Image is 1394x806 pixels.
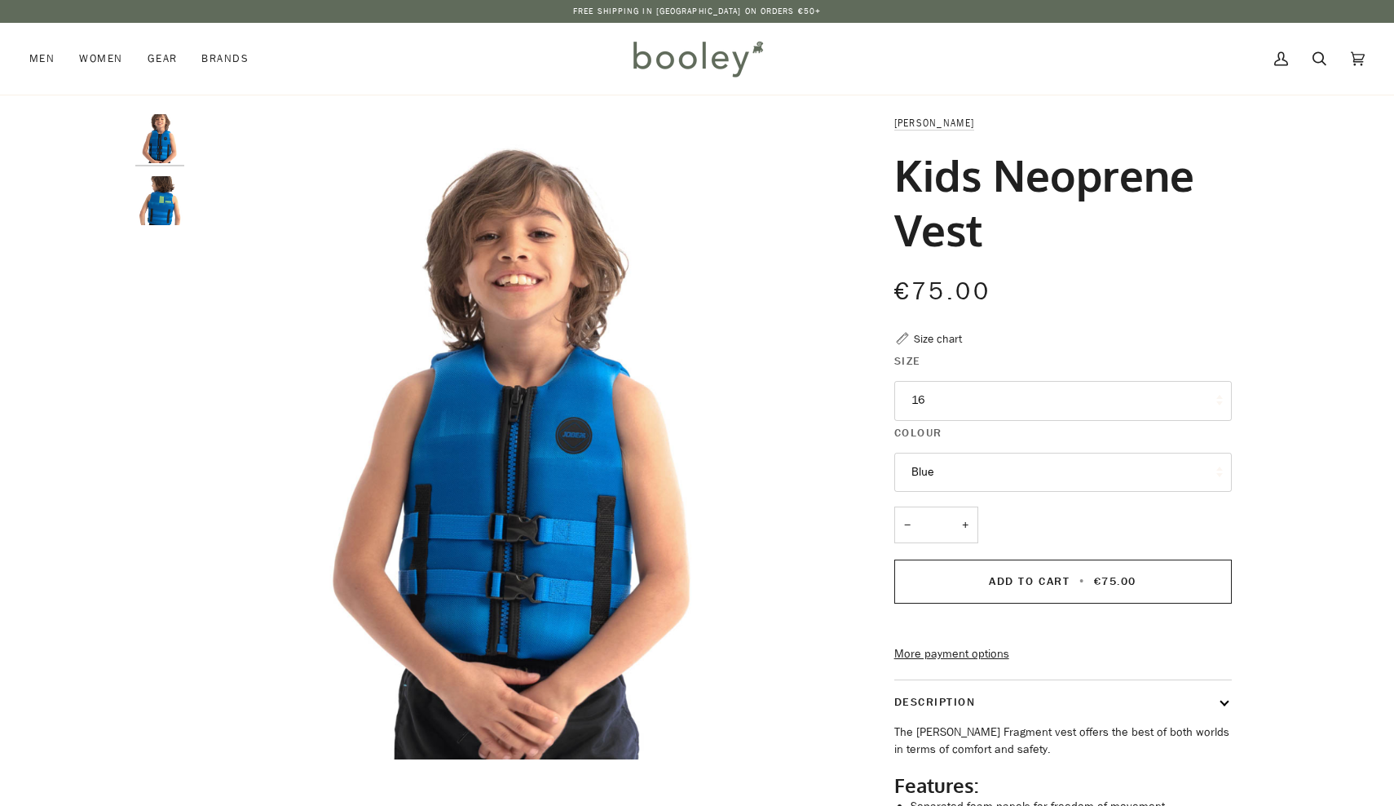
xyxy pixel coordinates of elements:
img: Booley [626,35,769,82]
span: €75.00 [894,275,990,308]
span: Women [79,51,122,67]
div: Size chart [914,330,962,348]
a: Women [67,23,135,95]
span: €75.00 [1094,573,1136,589]
h1: Kids Neoprene Vest [894,148,1220,255]
span: Brands [201,51,249,67]
button: Description [894,680,1232,724]
span: Gear [148,51,178,67]
span: Add to Cart [989,573,1070,589]
p: Free Shipping in [GEOGRAPHIC_DATA] on Orders €50+ [573,5,821,18]
button: 16 [894,381,1232,421]
img: Jobe Kids Neoprene Vest Blue - Booley Galway [135,114,184,163]
a: More payment options [894,645,1232,663]
a: [PERSON_NAME] [894,116,974,130]
button: − [894,507,920,543]
button: Add to Cart • €75.00 [894,560,1232,604]
a: Brands [189,23,261,95]
a: Gear [135,23,190,95]
input: Quantity [894,507,978,543]
span: Colour [894,424,942,441]
a: Men [29,23,67,95]
button: Blue [894,453,1232,493]
h2: Features: [894,773,1232,798]
span: Men [29,51,55,67]
span: Size [894,352,921,370]
span: • [1074,573,1090,589]
img: Jobe Kids Neoprene Vest Blue - Booley Galway [135,176,184,225]
img: Jobe Kids Neoprene Vest Blue - Booley Galway [192,114,837,759]
button: + [952,507,978,543]
p: The [PERSON_NAME] Fragment vest offers the best of both worlds in terms of comfort and safety. [894,724,1232,759]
